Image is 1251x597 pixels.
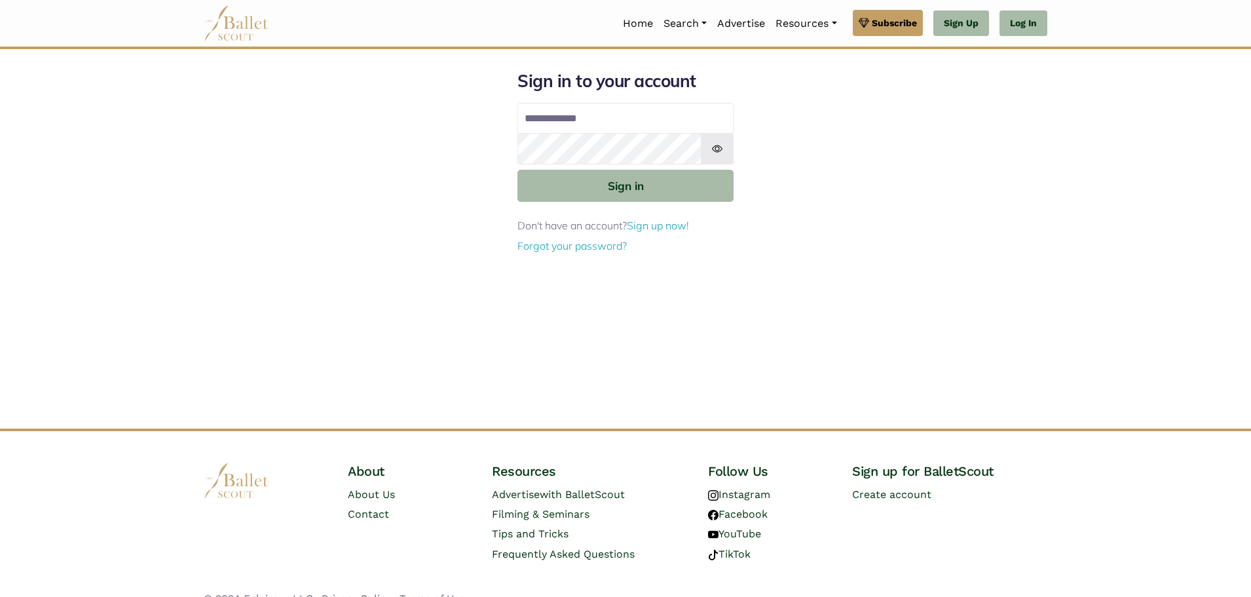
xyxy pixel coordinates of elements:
[708,508,768,520] a: Facebook
[618,10,658,37] a: Home
[852,488,931,501] a: Create account
[708,510,719,520] img: facebook logo
[708,463,831,480] h4: Follow Us
[859,16,869,30] img: gem.svg
[708,530,719,540] img: youtube logo
[348,488,395,501] a: About Us
[627,219,689,232] a: Sign up now!
[872,16,917,30] span: Subscribe
[712,10,770,37] a: Advertise
[492,463,687,480] h4: Resources
[708,550,719,560] img: tiktok logo
[853,10,923,36] a: Subscribe
[658,10,712,37] a: Search
[852,463,1047,480] h4: Sign up for BalletScout
[708,548,751,560] a: TikTok
[517,170,734,202] button: Sign in
[708,528,761,540] a: YouTube
[708,490,719,501] img: instagram logo
[348,463,471,480] h4: About
[933,10,989,37] a: Sign Up
[517,70,734,92] h1: Sign in to your account
[492,528,569,540] a: Tips and Tricks
[517,239,627,252] a: Forgot your password?
[348,508,389,520] a: Contact
[770,10,842,37] a: Resources
[204,463,269,499] img: logo
[708,488,770,501] a: Instagram
[540,488,625,501] span: with BalletScout
[999,10,1047,37] a: Log In
[517,218,734,235] p: Don't have an account?
[492,548,635,560] a: Frequently Asked Questions
[492,488,625,501] a: Advertisewith BalletScout
[492,508,589,520] a: Filming & Seminars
